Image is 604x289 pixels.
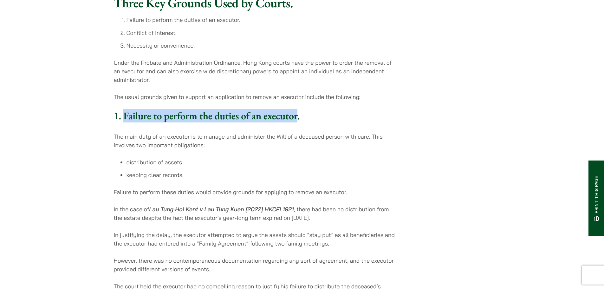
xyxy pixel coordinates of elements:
[114,205,396,222] p: In the case of , there had been no distribution from the estate despite the fact the executor’s y...
[114,93,396,101] p: The usual grounds given to support an application to remove an executor include the following:
[149,206,294,213] strong: Lau Tung Hoi Kent v Lau Tung Kuen [2022] HKCFI 1921
[127,41,396,50] li: Necessity or convenience.
[114,110,396,122] h3: 1. Failure to perform the duties of an executor.
[114,256,396,273] p: However, there was no contemporaneous documentation regarding any sort of agreement, and the exec...
[114,58,396,84] p: Under the Probate and Administration Ordinance, Hong Kong courts have the power to order the remo...
[114,132,396,149] p: The main duty of an executor is to manage and administer the Will of a deceased person with care....
[127,29,396,37] li: Conflict of interest.
[127,158,396,167] li: distribution of assets
[127,171,396,179] li: keeping clear records.
[114,188,396,196] p: Failure to perform these duties would provide grounds for applying to remove an executor.
[114,231,396,248] p: In justifying the delay, the executor attempted to argue the assets should “stay put” as all bene...
[127,16,396,24] li: Failure to perform the duties of an executor.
